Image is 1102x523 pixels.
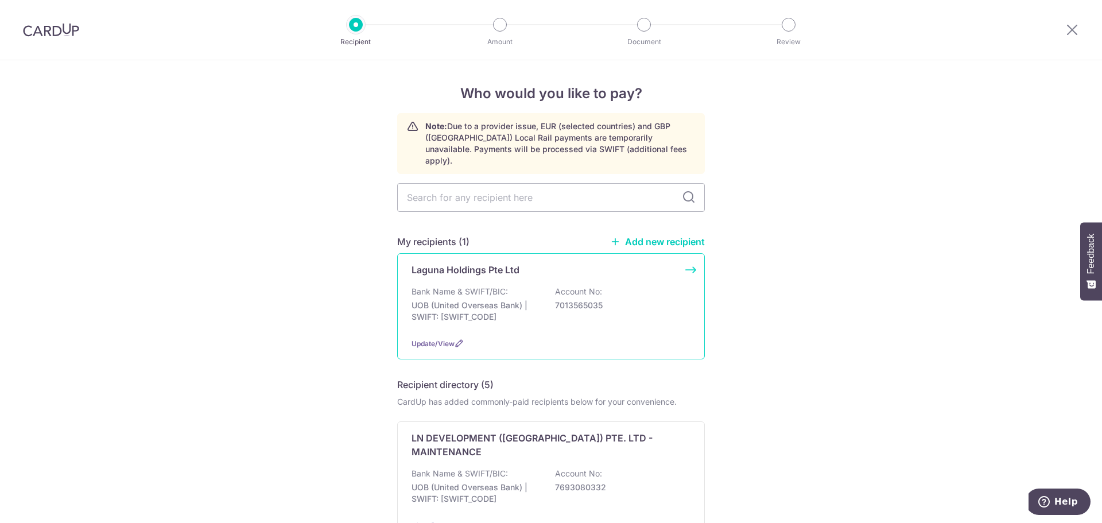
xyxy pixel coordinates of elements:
[1080,222,1102,300] button: Feedback - Show survey
[412,468,508,479] p: Bank Name & SWIFT/BIC:
[412,482,540,505] p: UOB (United Overseas Bank) | SWIFT: [SWIFT_CODE]
[602,36,686,48] p: Document
[457,36,542,48] p: Amount
[425,121,447,131] strong: Note:
[397,183,705,212] input: Search for any recipient here
[397,83,705,104] h4: Who would you like to pay?
[555,468,602,479] p: Account No:
[1086,234,1096,274] span: Feedback
[746,36,831,48] p: Review
[412,286,508,297] p: Bank Name & SWIFT/BIC:
[555,286,602,297] p: Account No:
[397,378,494,392] h5: Recipient directory (5)
[610,236,705,247] a: Add new recipient
[555,300,684,311] p: 7013565035
[555,482,684,493] p: 7693080332
[425,121,695,166] p: Due to a provider issue, EUR (selected countries) and GBP ([GEOGRAPHIC_DATA]) Local Rail payments...
[397,235,469,249] h5: My recipients (1)
[412,339,455,348] a: Update/View
[412,431,677,459] p: LN DEVELOPMENT ([GEOGRAPHIC_DATA]) PTE. LTD - MAINTENANCE
[412,263,519,277] p: Laguna Holdings Pte Ltd
[313,36,398,48] p: Recipient
[1029,489,1091,517] iframe: Opens a widget where you can find more information
[397,396,705,408] div: CardUp has added commonly-paid recipients below for your convenience.
[23,23,79,37] img: CardUp
[412,300,540,323] p: UOB (United Overseas Bank) | SWIFT: [SWIFT_CODE]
